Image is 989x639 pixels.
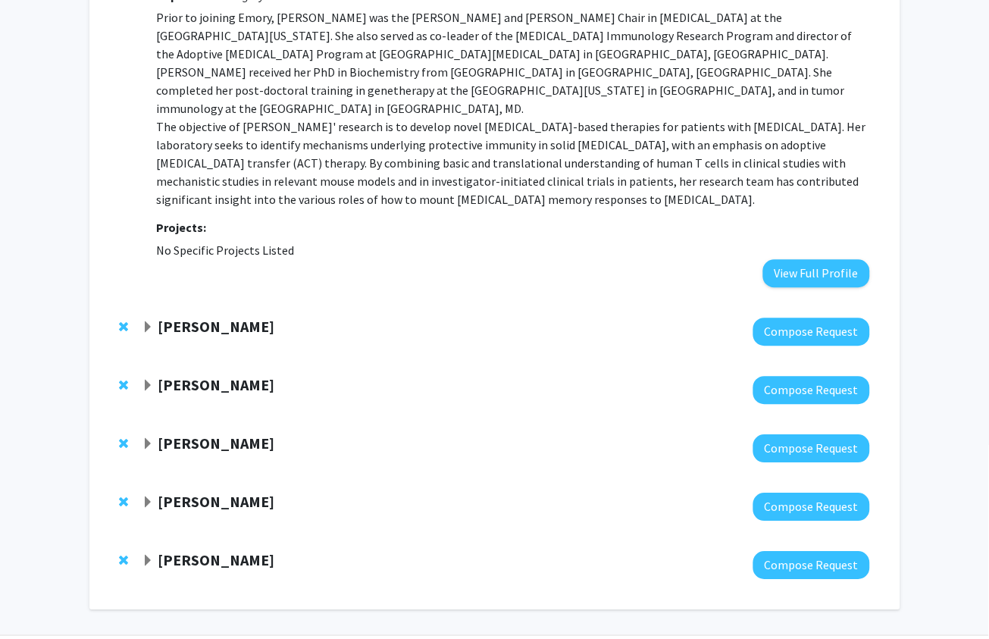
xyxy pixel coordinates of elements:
strong: [PERSON_NAME] [158,376,274,395]
span: Remove Anita Corbett from bookmarks [120,555,129,567]
span: Remove Joshua Jeong from bookmarks [120,438,129,450]
button: View Full Profile [763,260,870,288]
button: Compose Request to Joshua Jeong [753,435,870,463]
button: Compose Request to Kathryn Oliver [753,493,870,522]
span: Remove Kathryn Oliver from bookmarks [120,496,129,509]
span: No Specific Projects Listed [156,243,294,258]
span: Expand Kathryn Oliver Bookmark [142,497,154,509]
strong: [PERSON_NAME] [158,493,274,512]
strong: [PERSON_NAME] [158,434,274,453]
iframe: Chat [11,571,64,628]
button: Compose Request to Anita Corbett [753,552,870,580]
span: Expand Anita Corbett Bookmark [142,556,154,568]
span: Remove Michael Deans from bookmarks [120,321,129,334]
button: Compose Request to Michael Deans [753,318,870,346]
span: Expand Joshua Jeong Bookmark [142,439,154,451]
span: Expand Kaveeta Kaw Bookmark [142,381,154,393]
strong: [PERSON_NAME] [158,318,274,337]
p: Prior to joining Emory, [PERSON_NAME] was the [PERSON_NAME] and [PERSON_NAME] Chair in [MEDICAL_D... [156,9,869,209]
span: Expand Michael Deans Bookmark [142,322,154,334]
strong: Projects: [156,221,206,236]
button: Compose Request to Kaveeta Kaw [753,377,870,405]
strong: [PERSON_NAME] [158,551,274,570]
span: Remove Kaveeta Kaw from bookmarks [120,380,129,392]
